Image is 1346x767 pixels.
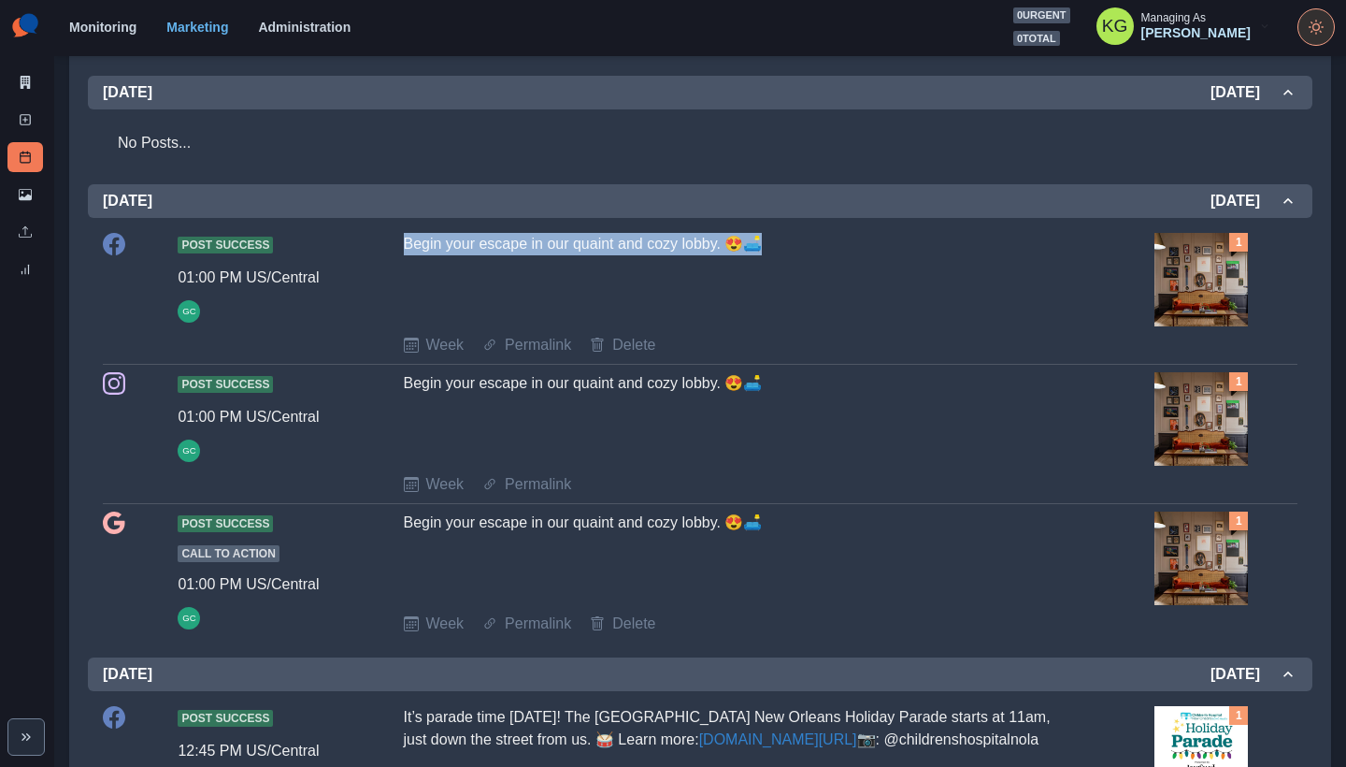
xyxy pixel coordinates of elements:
h2: [DATE] [103,192,152,210]
h2: [DATE] [103,665,152,683]
img: g92g2gfnb9lletpgjgl8 [1154,233,1248,326]
span: Post Success [178,710,273,727]
div: [DATE][DATE] [88,218,1312,658]
div: Begin your escape in our quaint and cozy lobby. 😍🛋️ [404,512,1072,598]
div: [DATE][DATE] [88,109,1312,184]
div: 12:45 PM US/Central [178,740,319,762]
div: Total Media Attached [1229,706,1248,725]
a: Week [426,473,465,496]
span: Call to Action [178,545,279,562]
div: Total Media Attached [1229,233,1248,252]
button: [DATE][DATE] [88,76,1312,109]
div: [PERSON_NAME] [1141,25,1251,41]
div: Managing As [1141,11,1206,24]
div: Begin your escape in our quaint and cozy lobby. 😍🛋️ [404,233,1072,319]
div: No Posts... [103,117,1297,169]
div: Gizelle Carlos [182,440,195,462]
a: Media Library [7,180,43,210]
div: Gizelle Carlos [182,300,195,323]
button: Managing As[PERSON_NAME] [1081,7,1286,45]
button: [DATE][DATE] [88,184,1312,218]
a: [DOMAIN_NAME][URL] [699,731,857,747]
button: Expand [7,718,45,756]
span: Post Success [178,515,273,532]
div: 01:00 PM US/Central [178,406,319,428]
div: Katrina Gallardo [1102,4,1128,49]
button: [DATE][DATE] [88,658,1312,691]
a: Permalink [505,334,571,356]
a: Marketing Summary [7,67,43,97]
a: Uploads [7,217,43,247]
a: Administration [258,20,351,35]
a: Delete [612,613,655,635]
a: Week [426,613,465,635]
span: 0 total [1013,31,1060,47]
h2: [DATE] [1210,83,1279,101]
div: 01:00 PM US/Central [178,267,319,289]
span: Post Success [178,376,273,393]
a: Permalink [505,473,571,496]
a: Marketing [166,20,228,35]
a: Week [426,334,465,356]
a: Post Schedule [7,142,43,172]
h2: [DATE] [103,83,152,101]
a: Monitoring [69,20,136,35]
img: g92g2gfnb9lletpgjgl8 [1154,512,1248,605]
a: New Post [7,105,43,135]
div: Total Media Attached [1229,372,1248,391]
h2: [DATE] [1210,665,1279,683]
div: 01:00 PM US/Central [178,573,319,596]
a: Permalink [505,613,571,635]
h2: [DATE] [1210,192,1279,210]
div: Begin your escape in our quaint and cozy lobby. 😍🛋️ [404,372,1072,458]
img: g92g2gfnb9lletpgjgl8 [1154,372,1248,466]
div: Total Media Attached [1229,512,1248,530]
a: Delete [612,334,655,356]
span: Post Success [178,237,273,253]
div: Gizelle Carlos [182,607,195,630]
span: 0 urgent [1013,7,1070,23]
button: Toggle Mode [1297,8,1335,46]
a: Review Summary [7,254,43,284]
